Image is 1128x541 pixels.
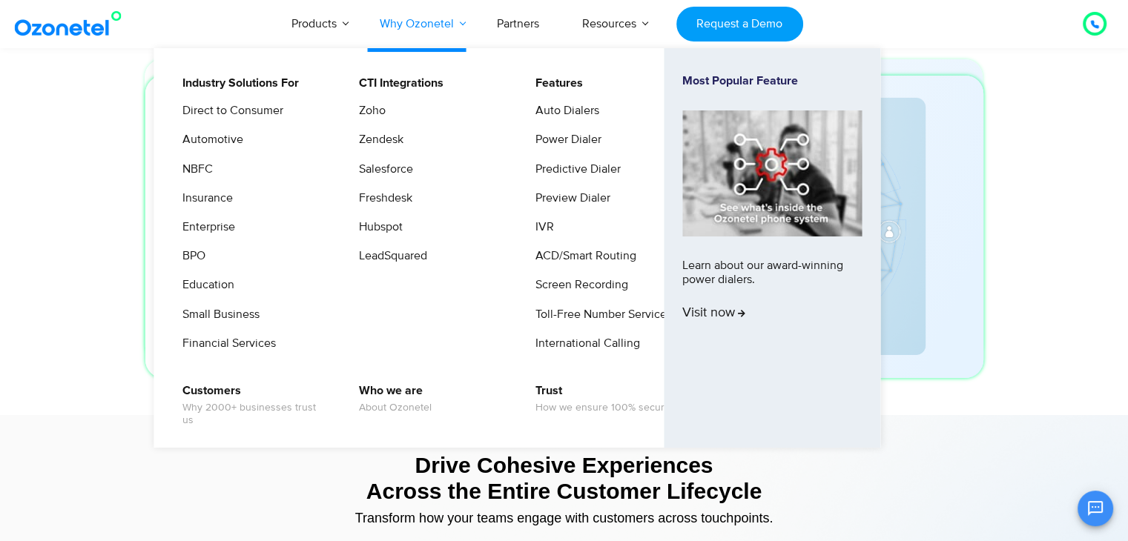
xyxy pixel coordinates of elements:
[359,402,432,414] span: About Ozonetel
[173,130,245,149] a: Automotive
[526,130,604,149] a: Power Dialer
[349,130,406,149] a: Zendesk
[526,334,642,353] a: International Calling
[682,305,745,322] span: Visit now
[173,74,301,93] a: Industry Solutions For
[526,218,556,236] a: IVR
[526,160,623,179] a: Predictive Dialer
[173,334,278,353] a: Financial Services
[349,102,388,120] a: Zoho
[349,74,446,93] a: CTI Integrations
[526,382,677,416] a: TrustHow we ensure 100% security
[116,452,1013,504] div: Drive Cohesive Experiences Across the Entire Customer Lifecycle
[1078,491,1113,526] button: Open chat
[173,160,215,179] a: NBFC
[682,74,862,422] a: Most Popular FeatureLearn about our award-winning power dialers.Visit now
[349,382,434,416] a: Who we areAbout Ozonetel
[526,276,630,294] a: Screen Recording
[182,402,329,427] span: Why 2000+ businesses trust us
[676,7,803,42] a: Request a Demo
[682,110,862,236] img: phone-system-min.jpg
[349,247,429,265] a: LeadSquared
[116,511,1013,525] div: Transform how your teams engage with customers across touchpoints.
[173,218,237,236] a: Enterprise
[526,305,674,324] a: Toll-Free Number Services
[526,102,601,120] a: Auto Dialers
[173,276,237,294] a: Education
[173,247,208,265] a: BPO
[526,74,585,93] a: Features
[173,305,262,324] a: Small Business
[535,402,675,414] span: How we ensure 100% security
[349,189,415,208] a: Freshdesk
[349,160,415,179] a: Salesforce
[173,189,235,208] a: Insurance
[173,102,286,120] a: Direct to Consumer
[526,189,613,208] a: Preview Dialer
[526,247,639,265] a: ACD/Smart Routing
[173,382,331,429] a: CustomersWhy 2000+ businesses trust us
[349,218,405,236] a: Hubspot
